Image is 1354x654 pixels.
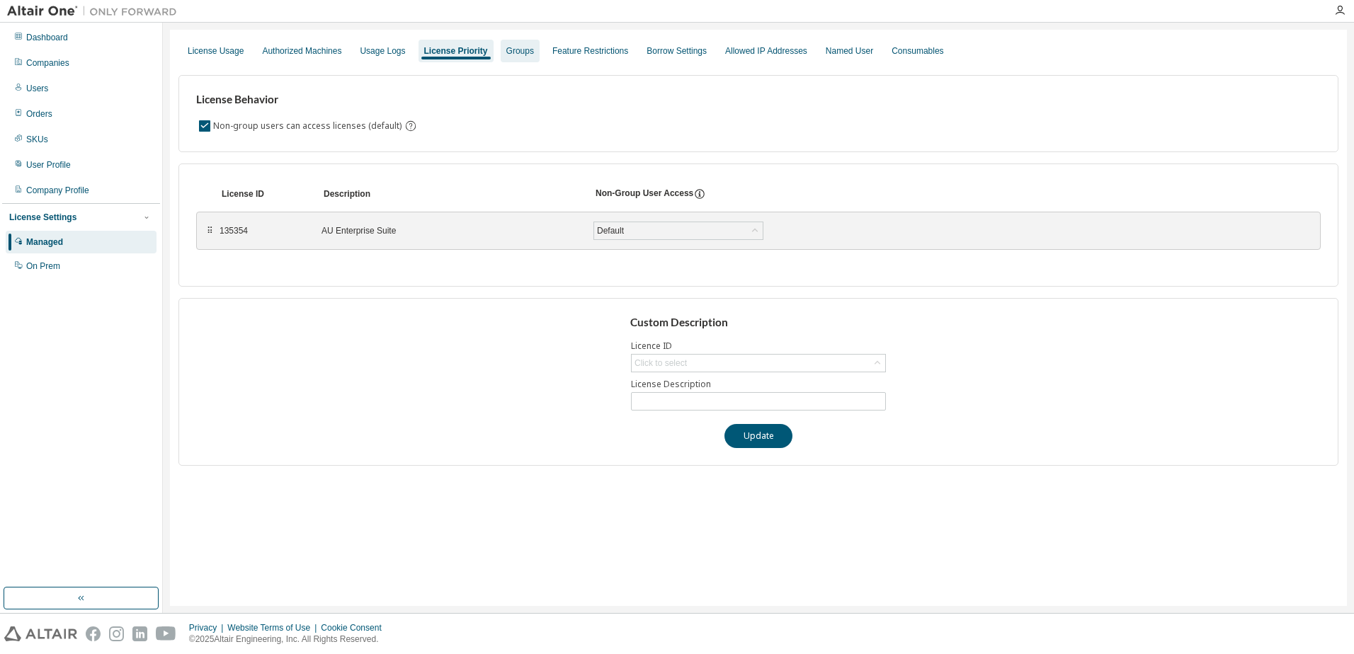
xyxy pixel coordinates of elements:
label: Licence ID [631,340,886,352]
div: Companies [26,57,69,69]
div: License Priority [424,45,488,57]
div: Privacy [189,622,227,633]
div: Named User [826,45,873,57]
img: youtube.svg [156,626,176,641]
p: © 2025 Altair Engineering, Inc. All Rights Reserved. [189,633,390,646]
div: Default [594,222,763,239]
div: Borrow Settings [647,45,707,57]
h3: License Behavior [196,93,415,107]
div: SKUs [26,134,48,145]
div: License ID [222,188,307,200]
div: Click to select [635,357,687,369]
div: Default [595,223,626,239]
div: Non-Group User Access [596,188,693,200]
img: instagram.svg [109,626,124,641]
div: Orders [26,108,52,120]
div: Cookie Consent [321,622,389,633]
button: Update [724,424,792,448]
img: facebook.svg [86,626,101,641]
label: Non-group users can access licenses (default) [213,117,404,134]
div: User Profile [26,159,71,171]
div: Authorized Machines [262,45,341,57]
div: Allowed IP Addresses [725,45,807,57]
div: License Settings [9,212,76,223]
div: Click to select [632,355,885,372]
div: Usage Logs [360,45,405,57]
div: ⠿ [205,225,214,236]
div: Dashboard [26,32,68,43]
div: 135354 [220,225,305,236]
h3: Custom Description [630,316,887,330]
div: Managed [26,236,63,248]
label: License Description [631,379,886,390]
div: Consumables [892,45,943,57]
div: On Prem [26,260,60,272]
div: Website Terms of Use [227,622,321,633]
img: linkedin.svg [132,626,147,641]
div: License Usage [188,45,244,57]
div: Groups [506,45,534,57]
div: Users [26,83,48,94]
div: AU Enterprise Suite [322,225,576,236]
img: Altair One [7,4,184,18]
img: altair_logo.svg [4,626,77,641]
div: Description [324,188,579,200]
svg: By default any user not assigned to any group can access any license. Turn this setting off to di... [404,120,417,132]
div: Feature Restrictions [552,45,628,57]
div: Company Profile [26,185,89,196]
